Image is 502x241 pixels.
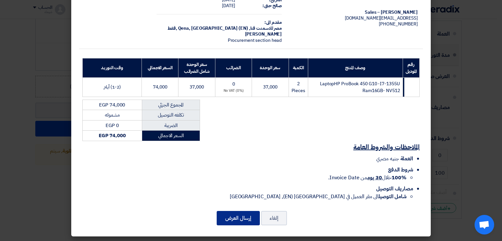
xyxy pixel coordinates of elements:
span: 37,000 [263,84,277,90]
strong: EGP 74,000 [99,132,126,139]
button: إلغاء [261,211,287,225]
button: إرسال العرض [217,211,260,225]
td: السعر الاجمالي [142,131,200,141]
th: رقم الموديل [403,58,419,77]
strong: شامل التوصيل [378,193,407,201]
span: LaptopHP ProBook 450 G10 -I7-1355U Ram16GB- NV512 [320,80,400,94]
span: 2 Pieces [292,80,305,94]
th: وصف المنتج [308,58,403,77]
u: الملاحظات والشروط العامة [353,142,420,152]
span: مشموله [105,111,119,119]
th: السعر الاجمالي [142,58,178,77]
th: وقت التوريد [83,58,142,77]
strong: مقدم الى: [264,19,282,26]
span: مصاريف التوصيل [376,185,413,193]
span: EGP 0 [106,122,119,129]
span: 0 [232,81,235,88]
span: جنيه مصري [376,155,399,163]
span: [PHONE_NUMBER] [379,21,418,27]
div: [PERSON_NAME] – Sales [292,9,418,15]
td: المجموع الجزئي [142,100,200,110]
li: الى مقر العميل في [GEOGRAPHIC_DATA] (EN), [GEOGRAPHIC_DATA] [82,193,407,201]
div: Open chat [475,215,494,234]
th: سعر الوحدة شامل الضرائب [178,58,215,77]
strong: 100% [392,174,407,182]
td: تكلفه التوصيل [142,110,200,120]
span: [DATE] [222,2,235,9]
td: EGP 74,000 [83,100,142,110]
span: (1-2) أيام [104,84,121,90]
span: 74,000 [153,84,167,90]
th: الكمية [289,58,308,77]
span: [EMAIL_ADDRESS][DOMAIN_NAME] [345,15,418,22]
div: (0%) No VAT [218,88,249,94]
span: خلال من Invoice Date. [328,174,407,182]
u: 30 يوم [367,174,382,182]
td: الضريبة [142,120,200,131]
span: [PERSON_NAME] [245,31,282,38]
span: شروط الدفع [388,166,413,174]
span: العملة [400,155,413,163]
span: Qena, [GEOGRAPHIC_DATA] (EN) ,قفط [168,25,248,32]
span: 37,000 [190,84,204,90]
th: الضرائب [215,58,252,77]
span: Procurement section head [228,37,282,44]
strong: صالح حتى: [262,2,282,9]
th: سعر الوحدة [252,58,289,77]
span: مصر للاسمنت قنا, [249,25,282,32]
